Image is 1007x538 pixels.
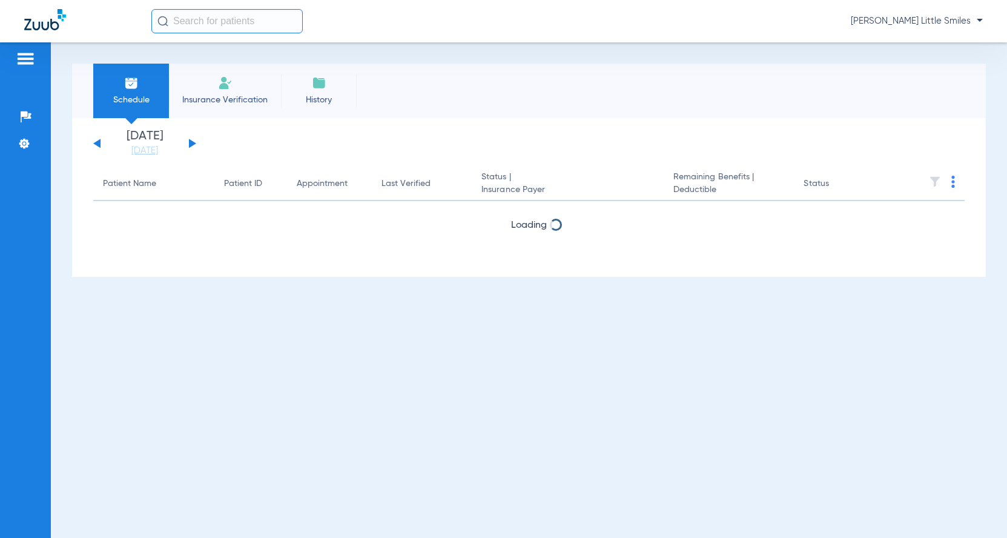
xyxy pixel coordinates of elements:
[290,94,348,106] span: History
[24,9,66,30] img: Zuub Logo
[481,184,654,196] span: Insurance Payer
[511,221,547,230] span: Loading
[381,178,431,190] div: Last Verified
[151,9,303,33] input: Search for patients
[472,167,664,201] th: Status |
[157,16,168,27] img: Search Icon
[664,167,794,201] th: Remaining Benefits |
[312,76,326,90] img: History
[951,176,955,188] img: group-dot-blue.svg
[103,178,156,190] div: Patient Name
[297,178,348,190] div: Appointment
[102,94,160,106] span: Schedule
[108,130,181,157] li: [DATE]
[178,94,272,106] span: Insurance Verification
[103,178,205,190] div: Patient Name
[108,145,181,157] a: [DATE]
[381,178,462,190] div: Last Verified
[794,167,876,201] th: Status
[673,184,785,196] span: Deductible
[16,51,35,66] img: hamburger-icon
[224,178,277,190] div: Patient ID
[124,76,139,90] img: Schedule
[224,178,262,190] div: Patient ID
[851,15,983,27] span: [PERSON_NAME] Little Smiles
[297,178,362,190] div: Appointment
[929,176,941,188] img: filter.svg
[218,76,233,90] img: Manual Insurance Verification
